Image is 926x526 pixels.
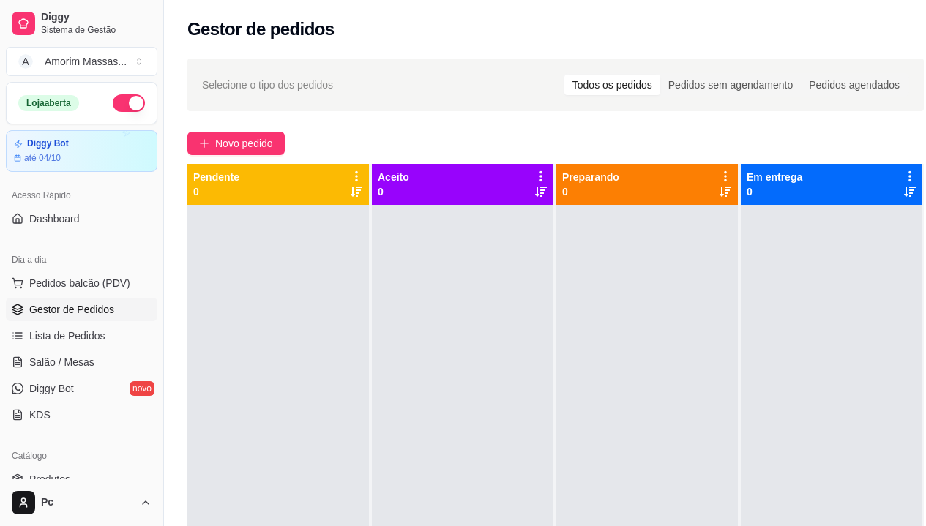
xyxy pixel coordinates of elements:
span: Selecione o tipo dos pedidos [202,77,333,93]
a: Lista de Pedidos [6,324,157,347]
div: Acesso Rápido [6,184,157,207]
p: Aceito [378,170,409,184]
p: 0 [562,184,619,199]
a: Diggy Botaté 04/10 [6,130,157,172]
span: Salão / Mesas [29,355,94,369]
div: Catálogo [6,444,157,467]
button: Select a team [6,47,157,76]
a: Diggy Botnovo [6,377,157,400]
span: Novo pedido [215,135,273,151]
p: 0 [193,184,239,199]
div: Amorim Massas ... [45,54,127,69]
p: Pendente [193,170,239,184]
div: Pedidos sem agendamento [660,75,801,95]
span: Diggy Bot [29,381,74,396]
p: Preparando [562,170,619,184]
a: KDS [6,403,157,427]
div: Pedidos agendados [801,75,908,95]
span: Produtos [29,472,70,486]
p: Em entrega [747,170,802,184]
div: Dia a dia [6,248,157,271]
h2: Gestor de pedidos [187,18,335,41]
button: Pedidos balcão (PDV) [6,271,157,295]
div: Loja aberta [18,95,79,111]
a: Produtos [6,467,157,491]
span: Gestor de Pedidos [29,302,114,317]
article: Diggy Bot [27,138,69,149]
span: A [18,54,33,69]
a: Salão / Mesas [6,350,157,374]
span: KDS [29,407,51,422]
a: DiggySistema de Gestão [6,6,157,41]
button: Novo pedido [187,132,285,155]
p: 0 [378,184,409,199]
span: Diggy [41,11,152,24]
span: Dashboard [29,211,80,226]
button: Alterar Status [113,94,145,112]
span: Pc [41,496,134,509]
button: Pc [6,485,157,520]
p: 0 [747,184,802,199]
div: Todos os pedidos [564,75,660,95]
article: até 04/10 [24,152,61,164]
span: Sistema de Gestão [41,24,152,36]
a: Dashboard [6,207,157,230]
span: Lista de Pedidos [29,328,105,343]
span: plus [199,138,209,149]
span: Pedidos balcão (PDV) [29,276,130,290]
a: Gestor de Pedidos [6,298,157,321]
